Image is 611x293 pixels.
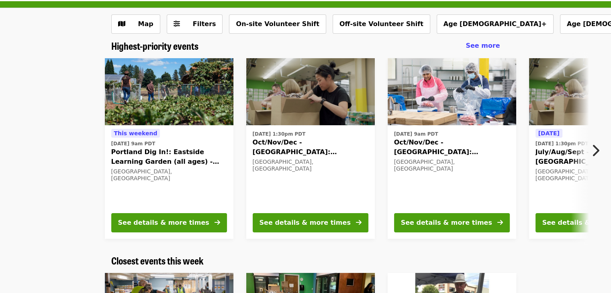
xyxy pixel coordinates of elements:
[167,14,223,34] button: Filters (0 selected)
[105,58,233,126] img: Portland Dig In!: Eastside Learning Garden (all ages) - Aug/Sept/Oct organized by Oregon Food Bank
[466,42,500,49] span: See more
[105,255,507,267] div: Closest events this week
[333,14,430,34] button: Off-site Volunteer Shift
[538,130,560,136] span: [DATE]
[401,218,492,228] div: See details & more times
[394,130,438,138] time: [DATE] 9am PDT
[253,159,368,172] div: [GEOGRAPHIC_DATA], [GEOGRAPHIC_DATA]
[394,138,510,157] span: Oct/Nov/Dec - [GEOGRAPHIC_DATA]: Repack/Sort (age [DEMOGRAPHIC_DATA]+)
[253,138,368,157] span: Oct/Nov/Dec - [GEOGRAPHIC_DATA]: Repack/Sort (age [DEMOGRAPHIC_DATA]+)
[388,58,516,126] img: Oct/Nov/Dec - Beaverton: Repack/Sort (age 10+) organized by Oregon Food Bank
[388,58,516,239] a: See details for "Oct/Nov/Dec - Beaverton: Repack/Sort (age 10+)"
[111,147,227,167] span: Portland Dig In!: Eastside Learning Garden (all ages) - Aug/Sept/Oct
[111,255,204,267] a: Closest events this week
[111,213,227,232] button: See details & more times
[105,40,507,52] div: Highest-priority events
[118,20,125,28] i: map icon
[246,58,375,126] img: Oct/Nov/Dec - Portland: Repack/Sort (age 8+) organized by Oregon Food Bank
[253,130,306,138] time: [DATE] 1:30pm PDT
[394,159,510,172] div: [GEOGRAPHIC_DATA], [GEOGRAPHIC_DATA]
[437,14,554,34] button: Age [DEMOGRAPHIC_DATA]+
[394,213,510,232] button: See details & more times
[118,218,209,228] div: See details & more times
[111,39,198,53] span: Highest-priority events
[260,218,351,228] div: See details & more times
[111,14,160,34] button: Show map view
[193,20,216,28] span: Filters
[111,253,204,267] span: Closest events this week
[215,219,220,226] i: arrow-right icon
[229,14,326,34] button: On-site Volunteer Shift
[111,168,227,182] div: [GEOGRAPHIC_DATA], [GEOGRAPHIC_DATA]
[114,130,157,136] span: This weekend
[466,41,500,51] a: See more
[174,20,180,28] i: sliders-h icon
[591,143,599,158] i: chevron-right icon
[584,139,611,162] button: Next item
[356,219,362,226] i: arrow-right icon
[246,58,375,239] a: See details for "Oct/Nov/Dec - Portland: Repack/Sort (age 8+)"
[105,58,233,239] a: See details for "Portland Dig In!: Eastside Learning Garden (all ages) - Aug/Sept/Oct"
[535,140,589,147] time: [DATE] 1:30pm PDT
[111,140,155,147] time: [DATE] 9am PDT
[253,213,368,232] button: See details & more times
[138,20,153,28] span: Map
[497,219,503,226] i: arrow-right icon
[111,40,198,52] a: Highest-priority events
